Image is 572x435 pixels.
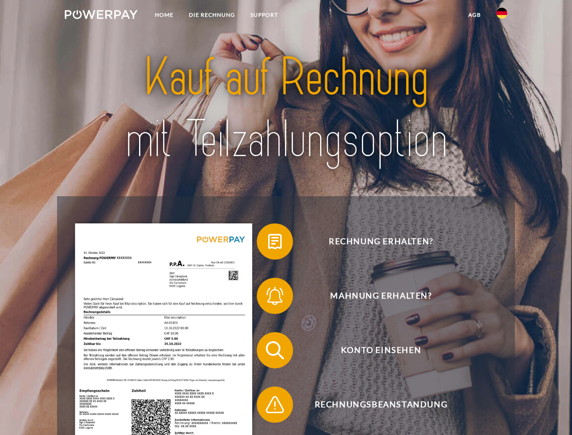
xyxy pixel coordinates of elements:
span: Konto einsehen [270,332,492,368]
img: title-powerpay_de.svg [87,43,485,174]
img: qb_bell.svg [264,285,286,307]
a: agb [461,7,489,23]
img: qb_bill.svg [264,230,286,253]
button: Rechnungsbeanstandung [257,387,492,423]
button: Konto einsehen [257,332,492,368]
span: Rechnungsbeanstandung [270,387,492,423]
span: Mahnung erhalten? [270,278,492,314]
img: de [496,8,507,19]
a: Home [147,7,181,23]
img: logo-powerpay-white.svg [65,10,138,19]
button: Rechnung erhalten? [257,223,492,260]
a: SUPPORT [243,7,286,23]
img: qb_search.svg [264,339,286,362]
button: Mahnung erhalten? [257,278,492,314]
span: Rechnung erhalten? [270,223,492,260]
img: qb_warning.svg [264,393,286,416]
a: DIE RECHNUNG [181,7,243,23]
